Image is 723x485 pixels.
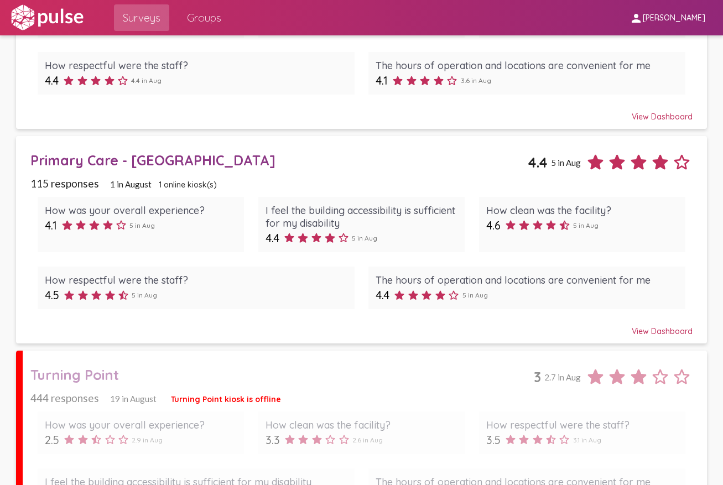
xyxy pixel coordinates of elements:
div: View Dashboard [30,102,692,122]
span: 5 in Aug [462,291,488,299]
a: Groups [178,4,230,31]
span: 4.4 in Aug [131,76,162,85]
span: 2.9 in Aug [132,436,163,444]
span: 2.7 in Aug [544,372,581,382]
span: 1 in August [110,179,152,189]
div: View Dashboard [30,316,692,336]
span: 4.1 [376,74,388,87]
div: Turning Point [30,366,533,383]
button: [PERSON_NAME] [621,7,714,28]
div: How was your overall experience? [45,204,237,217]
div: How clean was the facility? [266,419,457,431]
span: 4.4 [528,154,548,171]
span: 3.5 [486,433,501,447]
span: 19 in August [110,394,157,404]
div: How respectful were the staff? [45,59,347,72]
span: Turning Point kiosk is offline [171,394,281,404]
span: 2.5 [45,433,59,447]
span: 4.4 [266,231,279,245]
span: 5 in Aug [551,158,581,168]
span: 5 in Aug [129,221,155,230]
span: 4.5 [45,288,59,302]
div: The hours of operation and locations are convenient for me [376,59,678,72]
img: white-logo.svg [9,4,85,32]
div: How was your overall experience? [45,419,237,431]
span: 3.6 in Aug [461,76,491,85]
span: 5 in Aug [352,234,377,242]
a: Primary Care - [GEOGRAPHIC_DATA]4.45 in Aug115 responses1 in August1 online kiosk(s)How was your ... [16,136,706,343]
span: 5 in Aug [132,291,157,299]
a: Surveys [114,4,169,31]
span: Groups [187,8,221,28]
div: How clean was the facility? [486,204,678,217]
span: 4.4 [45,74,59,87]
div: How respectful were the staff? [45,274,347,286]
span: 2.6 in Aug [352,436,383,444]
span: 5 in Aug [573,221,599,230]
div: The hours of operation and locations are convenient for me [376,274,678,286]
div: I feel the building accessibility is sufficient for my disability [266,204,457,230]
span: Surveys [123,8,160,28]
span: 3.3 [266,433,280,447]
div: Primary Care - [GEOGRAPHIC_DATA] [30,152,527,169]
span: 4.6 [486,218,501,232]
span: 3.1 in Aug [573,436,601,444]
span: 115 responses [30,177,99,190]
span: 4.1 [45,218,57,232]
span: 444 responses [30,392,99,404]
span: 1 online kiosk(s) [159,180,217,190]
span: 3 [534,368,541,385]
span: [PERSON_NAME] [643,13,705,23]
span: 4.4 [376,288,389,302]
mat-icon: person [630,12,643,25]
div: How respectful were the staff? [486,419,678,431]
